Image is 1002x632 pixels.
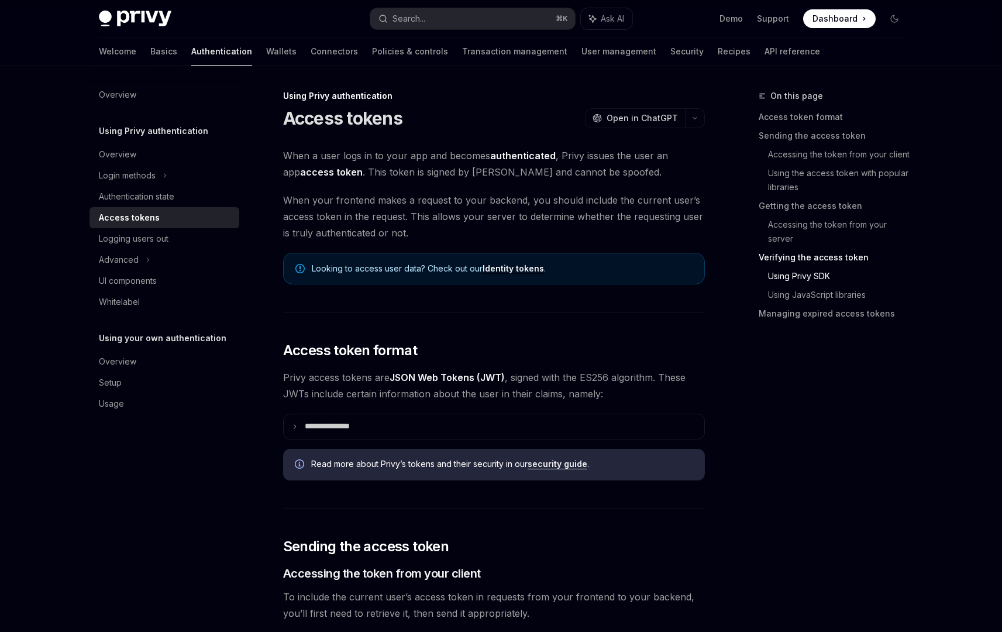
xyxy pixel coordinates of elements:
div: Whitelabel [99,295,140,309]
a: Authentication state [89,186,239,207]
a: Overview [89,144,239,165]
span: To include the current user’s access token in requests from your frontend to your backend, you’ll... [283,589,705,621]
a: Whitelabel [89,291,239,312]
a: Identity tokens [483,263,544,274]
a: JSON Web Tokens (JWT) [390,372,505,384]
a: Access tokens [89,207,239,228]
a: Dashboard [803,9,876,28]
a: Accessing the token from your client [768,145,913,164]
h5: Using Privy authentication [99,124,208,138]
a: Transaction management [462,37,567,66]
strong: authenticated [490,150,556,162]
a: Using the access token with popular libraries [768,164,913,197]
a: Wallets [266,37,297,66]
div: Overview [99,147,136,162]
div: Login methods [99,169,156,183]
div: Setup [99,376,122,390]
a: Authentication [191,37,252,66]
strong: access token [300,166,363,178]
span: Open in ChatGPT [607,112,678,124]
span: Dashboard [812,13,858,25]
span: Read more about Privy’s tokens and their security in our . [311,458,693,470]
button: Search...⌘K [370,8,575,29]
a: UI components [89,270,239,291]
a: Getting the access token [759,197,913,215]
svg: Note [295,264,305,273]
img: dark logo [99,11,171,27]
div: Usage [99,397,124,411]
a: Logging users out [89,228,239,249]
div: UI components [99,274,157,288]
a: Sending the access token [759,126,913,145]
a: Basics [150,37,177,66]
a: Policies & controls [372,37,448,66]
span: Privy access tokens are , signed with the ES256 algorithm. These JWTs include certain information... [283,369,705,402]
a: Overview [89,351,239,372]
span: Accessing the token from your client [283,565,481,582]
span: Access token format [283,341,418,360]
button: Ask AI [581,8,632,29]
a: Demo [719,13,743,25]
a: Overview [89,84,239,105]
span: Ask AI [601,13,624,25]
button: Toggle dark mode [885,9,904,28]
h5: Using your own authentication [99,331,226,345]
span: On this page [770,89,823,103]
a: Connectors [311,37,358,66]
div: Authentication state [99,190,174,204]
a: Support [757,13,789,25]
div: Search... [392,12,425,26]
span: ⌘ K [556,14,568,23]
span: Sending the access token [283,537,449,556]
h1: Access tokens [283,108,402,129]
a: Recipes [718,37,750,66]
a: Accessing the token from your server [768,215,913,248]
svg: Info [295,459,307,471]
a: Access token format [759,108,913,126]
span: When your frontend makes a request to your backend, you should include the current user’s access ... [283,192,705,241]
a: User management [581,37,656,66]
a: Managing expired access tokens [759,304,913,323]
div: Overview [99,88,136,102]
a: security guide [528,459,587,469]
a: Welcome [99,37,136,66]
div: Access tokens [99,211,160,225]
a: Setup [89,372,239,393]
a: Using JavaScript libraries [768,286,913,304]
a: Security [670,37,704,66]
span: Looking to access user data? Check out our . [312,263,693,274]
button: Open in ChatGPT [585,108,685,128]
a: Usage [89,393,239,414]
div: Using Privy authentication [283,90,705,102]
a: Verifying the access token [759,248,913,267]
span: When a user logs in to your app and becomes , Privy issues the user an app . This token is signed... [283,147,705,180]
div: Overview [99,355,136,369]
div: Advanced [99,253,139,267]
div: Logging users out [99,232,168,246]
a: Using Privy SDK [768,267,913,286]
a: API reference [765,37,820,66]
